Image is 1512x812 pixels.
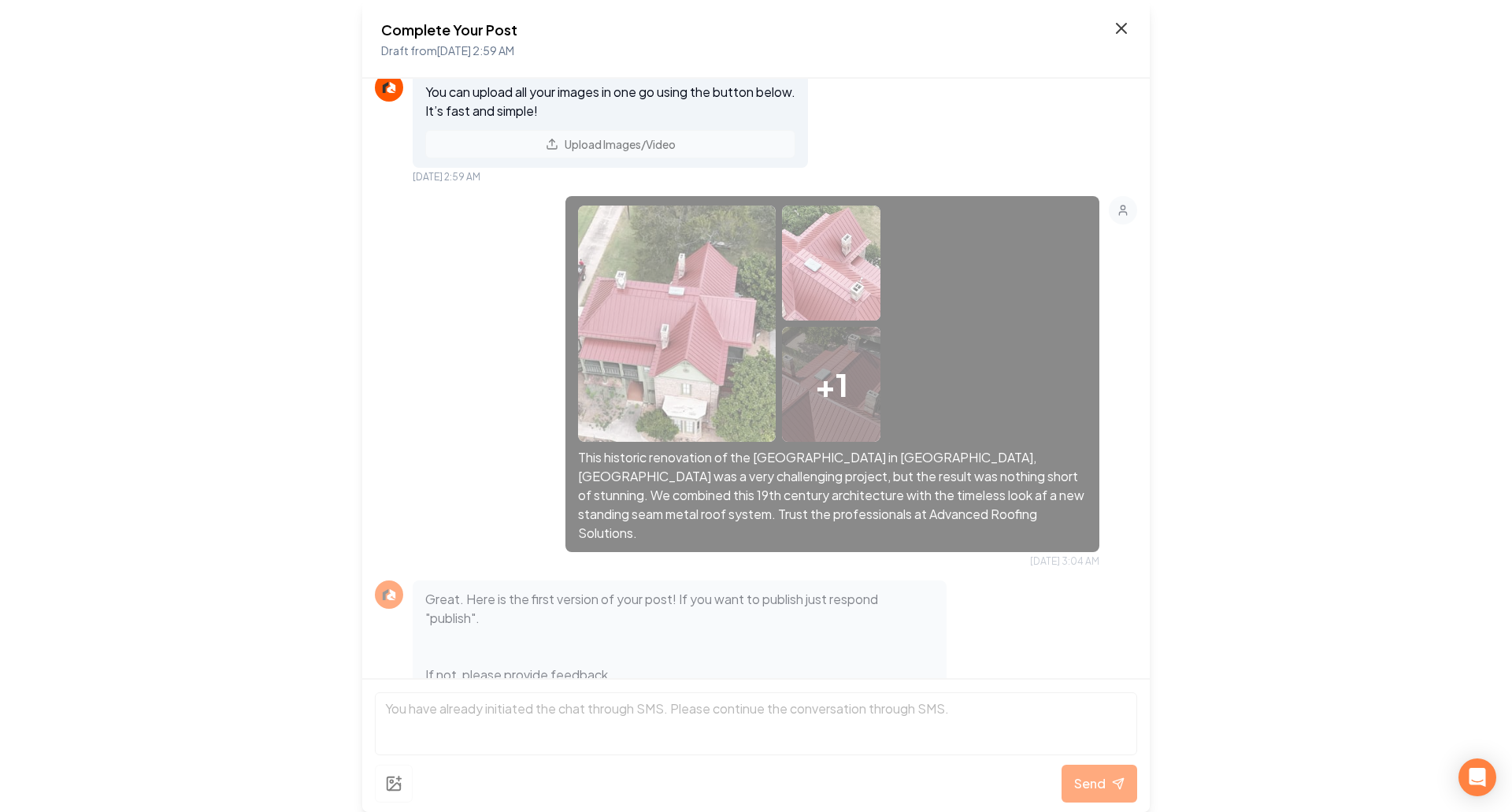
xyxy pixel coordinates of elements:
[425,83,795,121] p: You can upload all your images in one go using the button below. It’s fast and simple!
[1030,555,1099,568] span: [DATE] 3:04 AM
[782,206,880,363] img: uploaded image
[380,78,398,97] img: Rebolt Logo
[1458,758,1496,796] div: Open Intercom Messenger
[413,171,480,184] span: [DATE] 2:59 AM
[380,585,398,604] img: Rebolt Logo
[578,206,776,442] img: uploaded image
[578,448,1087,543] p: This historic renovation of the [GEOGRAPHIC_DATA] in [GEOGRAPHIC_DATA], [GEOGRAPHIC_DATA] was a v...
[381,19,517,41] h2: Complete Your Post
[815,361,848,408] span: + 1
[381,43,514,57] span: Draft from [DATE] 2:59 AM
